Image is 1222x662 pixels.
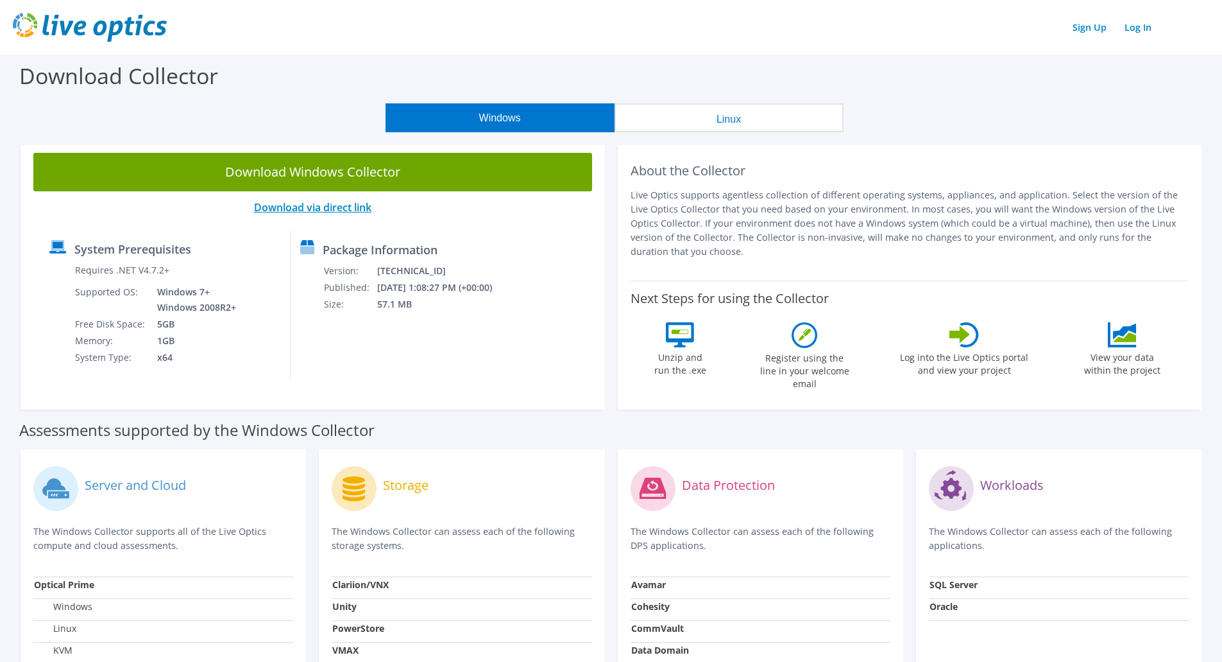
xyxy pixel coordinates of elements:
[899,347,1029,377] label: Log into the Live Optics portal and view your project
[631,600,670,613] strong: Cohesity
[34,600,92,613] label: Windows
[19,61,218,91] label: Download Collector
[332,525,591,553] p: The Windows Collector can assess each of the following storage systems.
[74,333,148,349] td: Memory:
[323,243,437,256] label: Package Information
[377,279,509,296] td: [DATE] 1:08:27 PM (+00:00)
[33,153,592,191] a: Download Windows Collector
[631,579,666,591] strong: Avamar
[13,13,167,42] img: live_optics_svg.svg
[148,349,239,366] td: x64
[34,622,76,635] label: Linux
[980,479,1044,492] label: Workloads
[383,479,429,492] label: Storage
[631,188,1189,259] p: Live Optics supports agentless collection of different operating systems, appliances, and applica...
[85,479,186,492] label: Server and Cloud
[332,579,389,591] strong: Clariion/VNX
[631,622,684,634] strong: CommVault
[1076,347,1168,377] label: View your data within the project
[254,200,371,214] a: Download via direct link
[332,622,384,634] strong: PowerStore
[377,263,509,279] td: [TECHNICAL_ID]
[148,284,239,316] td: Windows 7+ Windows 2008R2+
[323,296,377,313] td: Size:
[631,525,890,553] p: The Windows Collector can assess each of the following DPS applications.
[615,103,844,132] button: Linux
[75,264,169,277] label: Requires .NET V4.7.2+
[631,163,1189,179] h2: About the Collector
[323,279,377,296] td: Published:
[631,291,829,306] label: Next Steps for using the Collector
[332,644,359,656] strong: VMAX
[1118,18,1158,37] a: Log In
[650,347,709,377] label: Unzip and run the .exe
[74,243,191,256] label: System Prerequisites
[386,103,615,132] button: Windows
[377,296,509,313] td: 57.1 MB
[682,479,775,492] label: Data Protection
[33,525,293,553] p: The Windows Collector supports all of the Live Optics compute and cloud assessments.
[1066,18,1113,37] a: Sign Up
[756,348,853,390] label: Register using the line in your welcome email
[74,349,148,366] td: System Type:
[148,316,239,333] td: 5GB
[34,644,72,657] label: KVM
[929,579,978,591] strong: SQL Server
[323,263,377,279] td: Version:
[34,579,94,591] strong: Optical Prime
[74,316,148,333] td: Free Disk Space:
[631,644,689,656] strong: Data Domain
[929,600,958,613] strong: Oracle
[19,424,375,437] label: Assessments supported by the Windows Collector
[148,333,239,349] td: 1GB
[929,525,1189,553] p: The Windows Collector can assess each of the following applications.
[332,600,357,613] strong: Unity
[74,284,148,316] td: Supported OS:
